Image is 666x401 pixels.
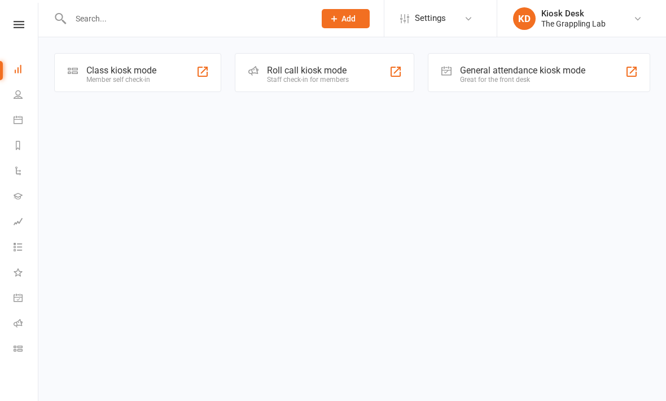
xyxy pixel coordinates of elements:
a: Assessments [14,210,39,236]
div: Staff check-in for members [267,76,349,84]
a: What's New [14,261,39,286]
div: General attendance kiosk mode [460,65,585,76]
div: KD [513,7,536,30]
button: Add [322,9,370,28]
div: Roll call kiosk mode [267,65,349,76]
a: Calendar [14,108,39,134]
div: Class kiosk mode [86,65,156,76]
a: Roll call kiosk mode [14,312,39,337]
a: Class kiosk mode [14,337,39,363]
a: People [14,83,39,108]
div: Kiosk Desk [541,8,606,19]
a: Reports [14,134,39,159]
span: Add [341,14,356,23]
div: The Grappling Lab [541,19,606,29]
input: Search... [67,11,307,27]
span: Settings [415,6,446,31]
a: Dashboard [14,58,39,83]
a: General attendance kiosk mode [14,286,39,312]
div: Great for the front desk [460,76,585,84]
div: Member self check-in [86,76,156,84]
